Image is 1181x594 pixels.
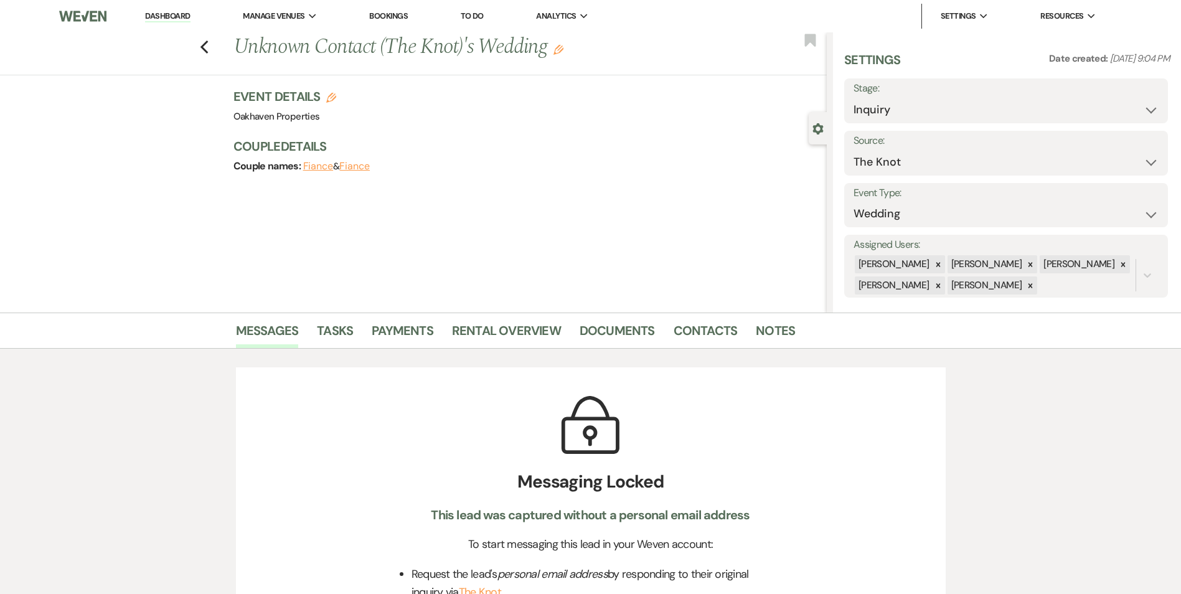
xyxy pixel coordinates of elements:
[1049,52,1110,65] span: Date created:
[145,11,190,22] a: Dashboard
[303,160,370,172] span: &
[339,161,370,171] button: Fiance
[303,161,334,171] button: Fiance
[948,255,1024,273] div: [PERSON_NAME]
[855,255,931,273] div: [PERSON_NAME]
[233,110,320,123] span: Oakhaven Properties
[855,276,931,295] div: [PERSON_NAME]
[1040,10,1083,22] span: Resources
[243,10,304,22] span: Manage Venues
[378,536,804,553] div: To start messaging this lead in your Weven account:
[378,507,804,524] div: This lead was captured without a personal email address
[854,132,1159,150] label: Source:
[461,11,484,21] a: To Do
[233,159,303,172] span: Couple names:
[452,321,561,348] a: Rental Overview
[844,51,901,78] h3: Settings
[1040,255,1116,273] div: [PERSON_NAME]
[497,567,608,582] em: personal email address
[369,11,408,21] a: Bookings
[378,469,804,495] h4: Messaging Locked
[236,321,299,348] a: Messages
[59,3,106,29] img: Weven Logo
[233,88,337,105] h3: Event Details
[854,236,1159,254] label: Assigned Users:
[553,44,563,55] button: Edit
[536,10,576,22] span: Analytics
[372,321,433,348] a: Payments
[1110,52,1170,65] span: [DATE] 9:04 PM
[854,184,1159,202] label: Event Type:
[580,321,655,348] a: Documents
[317,321,353,348] a: Tasks
[948,276,1024,295] div: [PERSON_NAME]
[812,122,824,134] button: Close lead details
[756,321,795,348] a: Notes
[233,32,703,62] h1: Unknown Contact (The Knot)'s Wedding
[233,138,814,155] h3: Couple Details
[941,10,976,22] span: Settings
[674,321,738,348] a: Contacts
[854,80,1159,98] label: Stage:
